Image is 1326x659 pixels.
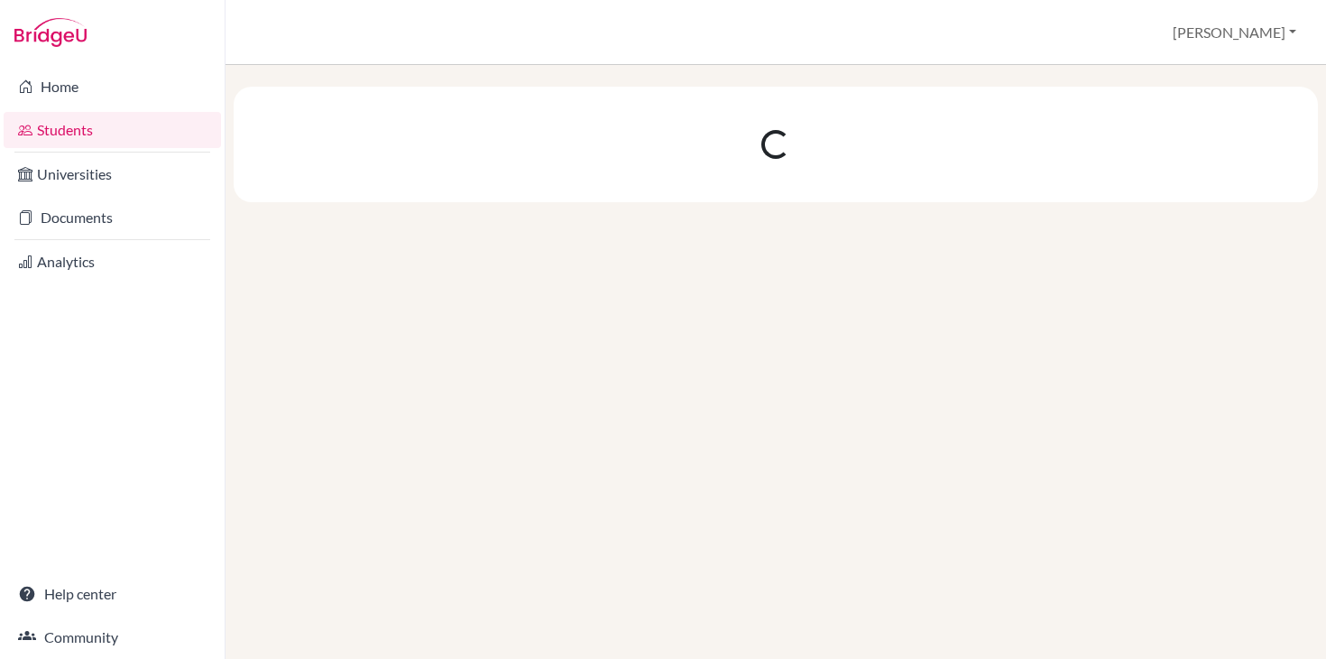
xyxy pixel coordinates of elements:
a: Documents [4,200,221,236]
button: [PERSON_NAME] [1165,15,1304,50]
a: Universities [4,156,221,192]
a: Analytics [4,244,221,280]
a: Help center [4,576,221,612]
a: Community [4,619,221,655]
img: Bridge-U [14,18,87,47]
a: Home [4,69,221,105]
a: Students [4,112,221,148]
